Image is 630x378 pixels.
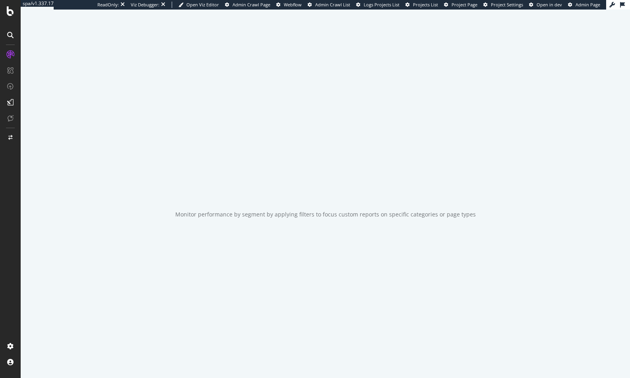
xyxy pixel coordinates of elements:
span: Project Settings [491,2,523,8]
div: Monitor performance by segment by applying filters to focus custom reports on specific categories... [175,210,476,218]
span: Admin Crawl Page [233,2,270,8]
a: Projects List [405,2,438,8]
span: Projects List [413,2,438,8]
a: Admin Page [568,2,600,8]
span: Admin Page [576,2,600,8]
span: Open in dev [537,2,562,8]
span: Admin Crawl List [315,2,350,8]
div: Viz Debugger: [131,2,159,8]
a: Project Page [444,2,477,8]
span: Project Page [452,2,477,8]
a: Admin Crawl Page [225,2,270,8]
div: animation [297,169,354,198]
div: ReadOnly: [97,2,119,8]
a: Open Viz Editor [178,2,219,8]
a: Open in dev [529,2,562,8]
a: Admin Crawl List [308,2,350,8]
span: Open Viz Editor [186,2,219,8]
span: Logs Projects List [364,2,399,8]
a: Project Settings [483,2,523,8]
span: Webflow [284,2,302,8]
a: Webflow [276,2,302,8]
a: Logs Projects List [356,2,399,8]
